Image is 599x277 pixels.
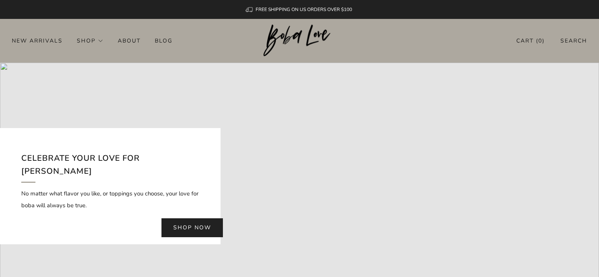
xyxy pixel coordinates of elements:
[77,34,104,47] a: Shop
[161,218,223,237] a: Shop now
[118,34,141,47] a: About
[538,37,542,45] items-count: 0
[516,34,545,47] a: Cart
[263,24,336,57] img: Boba Love
[21,188,199,211] p: No matter what flavor you like, or toppings you choose, your love for boba will always be true.
[560,34,587,47] a: Search
[256,6,352,13] span: FREE SHIPPING ON US ORDERS OVER $100
[155,34,172,47] a: Blog
[21,152,199,183] h2: Celebrate your love for [PERSON_NAME]
[12,34,63,47] a: New Arrivals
